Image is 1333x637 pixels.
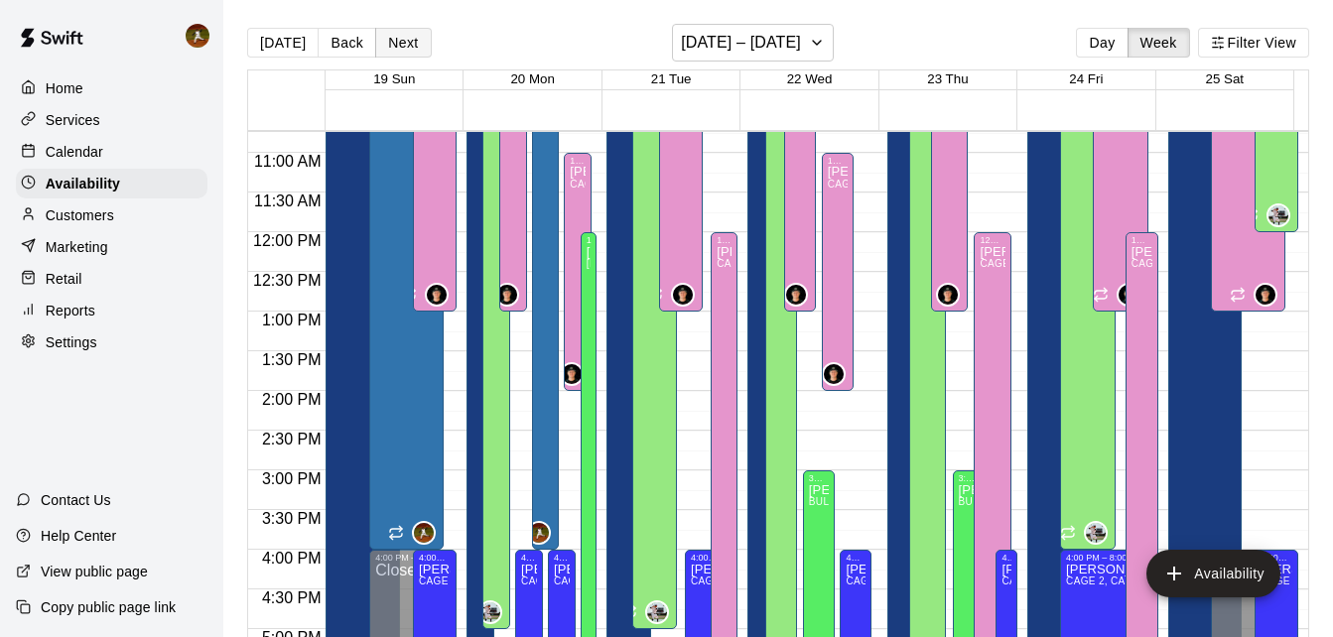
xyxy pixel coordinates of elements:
[846,575,1017,586] span: CAGE 2, CAGE 3, CAGE 4, CAGE 1
[497,285,517,305] img: Hank Dodson
[16,200,207,230] a: Customers
[938,285,958,305] img: Hank Dodson
[186,24,209,48] img: Cody Hansen
[527,521,551,545] div: Cody Hansen
[257,312,327,328] span: 1:00 PM
[16,105,207,135] div: Services
[16,137,207,167] a: Calendar
[46,269,82,289] p: Retail
[16,327,207,357] a: Settings
[257,470,327,487] span: 3:00 PM
[927,71,968,86] button: 23 Thu
[419,553,451,563] div: 4:00 PM – 8:00 PM
[822,153,854,391] div: 11:00 AM – 2:00 PM: Available
[1066,553,1152,563] div: 4:00 PM – 8:00 PM
[1254,283,1277,307] div: Hank Dodson
[257,510,327,527] span: 3:30 PM
[257,351,327,368] span: 1:30 PM
[1128,28,1190,58] button: Week
[16,264,207,294] div: Retail
[673,285,693,305] img: Hank Dodson
[257,550,327,567] span: 4:00 PM
[1117,283,1140,307] div: Hank Dodson
[388,525,404,541] span: Recurring availability
[46,301,95,320] p: Reports
[809,496,1014,507] span: BULLPEN UPSTAIRS, BULLPEN OUTSIDE
[480,602,500,622] img: Matt Hill
[1132,235,1152,245] div: 12:00 PM – 6:00 PM
[1132,258,1260,269] span: CAGE 4, CAGE 3, CAGE 2
[16,73,207,103] a: Home
[562,364,582,384] img: Hank Dodson
[570,156,586,166] div: 11:00 AM – 2:00 PM
[478,600,502,624] div: Matt Hill
[373,71,415,86] button: 19 Sun
[809,473,829,483] div: 3:00 PM – 7:00 PM
[1146,550,1280,597] button: add
[1256,285,1275,305] img: Hank Dodson
[681,29,801,57] h6: [DATE] – [DATE]
[182,16,223,56] div: Cody Hansen
[647,602,667,622] img: Matt Hill
[980,235,1004,245] div: 12:00 PM – 6:00 PM
[419,575,591,586] span: CAGE 2, CAGE 3, CAGE 4, CAGE 1
[16,232,207,262] div: Marketing
[651,71,692,86] button: 21 Tue
[16,169,207,198] a: Availability
[1001,553,1011,563] div: 4:00 PM – 8:00 PM
[691,575,863,586] span: CAGE 2, CAGE 3, CAGE 4, CAGE 1
[16,296,207,325] a: Reports
[1230,287,1246,303] span: Recurring availability
[587,235,592,245] div: 12:00 PM – 6:30 PM
[257,431,327,447] span: 2:30 PM
[46,174,120,193] p: Availability
[570,179,653,190] span: CAGE 2, CAGE 3
[46,110,100,130] p: Services
[248,272,326,289] span: 12:30 PM
[427,285,447,305] img: Hank Dodson
[560,362,584,386] div: Hank Dodson
[671,283,695,307] div: Hank Dodson
[1206,71,1245,86] button: 25 Sat
[46,237,108,257] p: Marketing
[46,78,83,98] p: Home
[521,553,537,563] div: 4:00 PM – 8:00 PM
[46,142,103,162] p: Calendar
[554,575,682,586] span: CAGE 1, CAGE 2, CAGE 3
[41,562,148,581] p: View public page
[564,153,592,391] div: 11:00 AM – 2:00 PM: Available
[786,285,806,305] img: Hank Dodson
[1069,71,1103,86] button: 24 Fri
[1076,28,1128,58] button: Day
[375,553,437,563] div: 4:00 PM – 11:59 PM
[375,28,431,58] button: Next
[645,600,669,624] div: Matt Hill
[249,153,327,170] span: 11:00 AM
[1198,28,1309,58] button: Filter View
[554,553,570,563] div: 4:00 PM – 8:00 PM
[846,553,866,563] div: 4:00 PM – 8:00 PM
[257,589,327,606] span: 4:30 PM
[1084,521,1108,545] div: Matt Hill
[510,71,554,86] button: 20 Mon
[672,24,834,62] button: [DATE] – [DATE]
[529,523,549,543] img: Cody Hansen
[1119,285,1138,305] img: Hank Dodson
[1266,203,1290,227] div: Matt Hill
[787,71,833,86] span: 22 Wed
[959,473,984,483] div: 3:00 PM – 7:00 PM
[1060,525,1076,541] span: Recurring availability
[41,526,116,546] p: Help Center
[414,523,434,543] img: Cody Hansen
[249,192,327,209] span: 11:30 AM
[1268,205,1288,225] img: Matt Hill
